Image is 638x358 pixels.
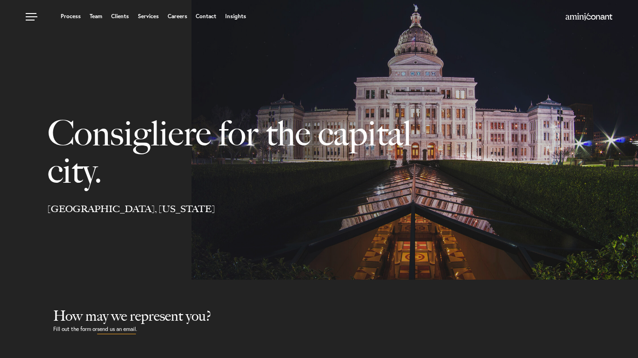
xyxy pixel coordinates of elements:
[566,13,612,21] img: Amini & Conant
[61,14,81,19] a: Process
[111,14,129,19] a: Clients
[138,14,159,19] a: Services
[168,14,187,19] a: Careers
[53,308,638,324] h2: How may we represent you?
[225,14,246,19] a: Insights
[566,14,612,21] a: Home
[53,324,638,334] p: Fill out the form or .
[196,14,216,19] a: Contact
[90,14,102,19] a: Team
[97,324,136,334] a: send us an email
